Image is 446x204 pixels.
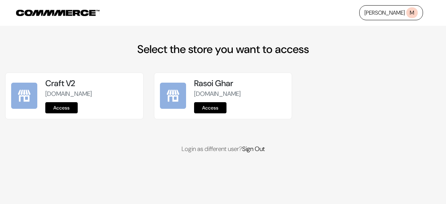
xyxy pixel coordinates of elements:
[194,89,286,99] p: [DOMAIN_NAME]
[45,89,137,99] p: [DOMAIN_NAME]
[160,83,186,109] img: Rasoi Ghar
[194,78,286,89] h5: Rasoi Ghar
[359,5,423,20] a: [PERSON_NAME]M
[16,10,100,16] img: COMMMERCE
[242,145,265,153] a: Sign Out
[11,83,37,109] img: Craft V2
[194,102,226,113] a: Access
[45,78,137,89] h5: Craft V2
[5,43,441,56] h2: Select the store you want to access
[406,7,418,18] span: M
[45,102,78,113] a: Access
[5,144,441,154] p: Login as different user?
